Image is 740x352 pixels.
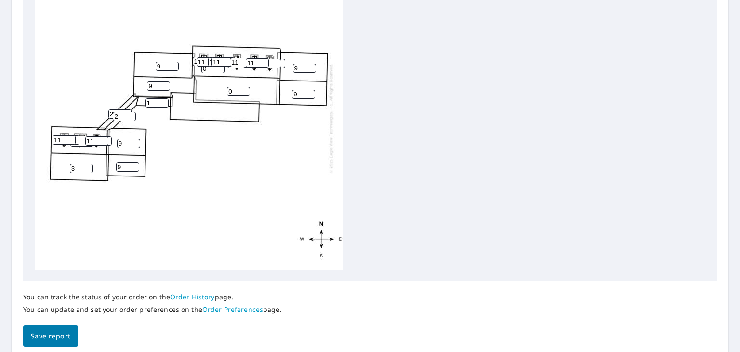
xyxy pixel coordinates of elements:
p: You can update and set your order preferences on the page. [23,305,282,314]
span: Save report [31,330,70,342]
button: Save report [23,325,78,347]
a: Order History [170,292,215,301]
a: Order Preferences [202,305,263,314]
p: You can track the status of your order on the page. [23,293,282,301]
